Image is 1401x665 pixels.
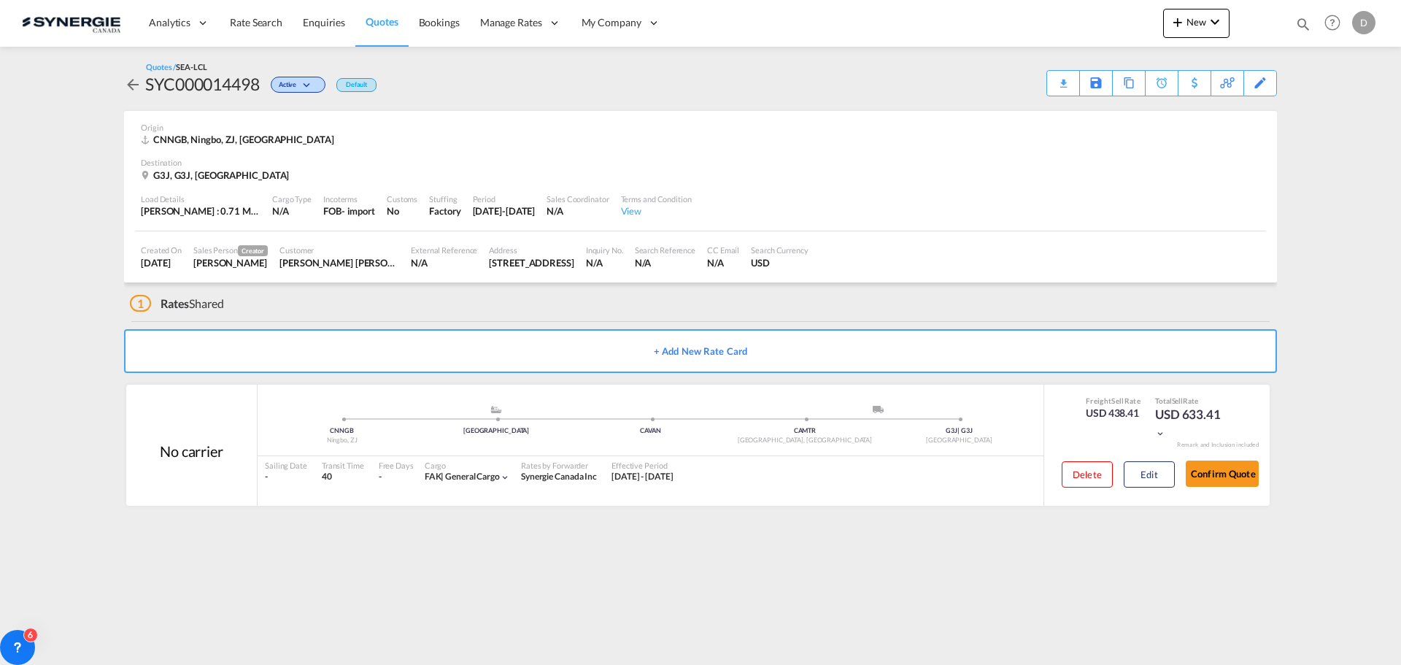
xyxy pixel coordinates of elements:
div: View [621,204,692,218]
span: G3J [961,426,973,434]
div: Search Currency [751,245,808,255]
div: FOB [323,204,341,218]
div: Default [336,78,377,92]
div: G3J, G3J, Canada [141,169,293,182]
div: Quotes /SEA-LCL [146,61,207,72]
md-icon: icon-chevron-down [1206,13,1224,31]
div: SYC000014498 [145,72,260,96]
img: 1f56c880d42311ef80fc7dca854c8e59.png [22,7,120,39]
button: + Add New Rate Card [124,329,1277,373]
md-icon: assets/icons/custom/ship-fill.svg [487,406,505,413]
div: Cargo Type [272,193,312,204]
div: Period [473,193,536,204]
span: Quotes [366,15,398,28]
div: USD [751,256,808,269]
div: 03 Sep 2025 - 14 Sep 2025 [611,471,674,483]
div: [GEOGRAPHIC_DATA] [419,426,573,436]
span: CNNGB, Ningbo, ZJ, [GEOGRAPHIC_DATA] [153,134,333,145]
div: icon-magnify [1295,16,1311,38]
div: 40 [322,471,364,483]
span: Manage Rates [480,15,542,30]
div: Created On [141,245,182,255]
div: N/A [272,204,312,218]
span: Help [1320,10,1345,35]
md-icon: icon-chevron-down [300,82,317,90]
div: Rates by Forwarder [521,460,597,471]
div: - [379,471,382,483]
div: Cargo [425,460,510,471]
div: Daniel Dico [193,256,268,269]
div: Ningbo, ZJ [265,436,419,445]
div: Freight Rate [1086,396,1141,406]
div: No [387,204,417,218]
div: N/A [707,256,739,269]
div: Customer [279,245,399,255]
div: anderson carvalho [279,256,399,269]
div: [GEOGRAPHIC_DATA], [GEOGRAPHIC_DATA] [727,436,881,445]
span: Enquiries [303,16,345,28]
div: Destination [141,157,1260,168]
div: No carrier [160,441,223,461]
div: N/A [635,256,695,269]
button: Delete [1062,461,1113,488]
div: Help [1320,10,1352,36]
span: Analytics [149,15,190,30]
span: Rates [161,296,190,310]
div: Search Reference [635,245,695,255]
span: Synergie Canada Inc [521,471,597,482]
div: Incoterms [323,193,375,204]
div: Synergie Canada Inc [521,471,597,483]
span: SEA-LCL [176,62,207,72]
div: USD 633.41 [1155,406,1228,441]
md-icon: icon-plus 400-fg [1169,13,1186,31]
button: icon-plus 400-fgNewicon-chevron-down [1163,9,1230,38]
div: USD 438.41 [1086,406,1141,420]
span: | [957,426,960,434]
span: Sell [1172,396,1184,405]
div: Terms and Condition [621,193,692,204]
div: CNNGB [265,426,419,436]
div: Address [489,245,574,255]
span: Rate Search [230,16,282,28]
div: CC Email [707,245,739,255]
img: road [873,406,884,413]
md-icon: icon-arrow-left [124,76,142,93]
div: Effective Period [611,460,674,471]
div: Inquiry No. [586,245,623,255]
div: Quote PDF is not available at this time [1054,71,1072,84]
div: Customs [387,193,417,204]
div: N/A [411,256,477,269]
button: Confirm Quote [1186,461,1259,487]
span: New [1169,16,1224,28]
div: Free Days [379,460,414,471]
div: Change Status Here [260,72,329,96]
div: Sales Person [193,245,268,256]
div: - [265,471,307,483]
div: Origin [141,122,1260,133]
span: | [441,471,444,482]
div: N/A [547,204,609,218]
div: Delivery ModeService Type - [805,406,959,420]
div: CAVAN [574,426,727,436]
md-icon: icon-download [1054,73,1072,84]
div: Shared [130,296,224,312]
span: FAK [425,471,446,482]
span: 1 [130,295,151,312]
div: Save As Template [1080,71,1112,96]
div: Load Details [141,193,260,204]
div: [PERSON_NAME] : 0.71 MT | Volumetric Wt : 5.16 CBM | Chargeable Wt : 5.16 W/M [141,204,260,218]
span: Bookings [419,16,460,28]
div: 3 Sep 2025 [141,256,182,269]
span: Sell [1111,396,1124,405]
div: - import [341,204,375,218]
md-icon: icon-chevron-down [500,472,510,483]
button: Edit [1124,461,1175,488]
div: Sales Coordinator [547,193,609,204]
div: Remark and Inclusion included [1166,441,1270,449]
div: icon-arrow-left [124,72,145,96]
div: [GEOGRAPHIC_DATA] [882,436,1036,445]
span: Creator [238,245,268,256]
div: CNNGB, Ningbo, ZJ, Europe [141,133,337,146]
div: 1677 avenue des affaires, Quebec QC G3J 1Y7 [489,256,574,269]
div: Factory Stuffing [429,204,460,218]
